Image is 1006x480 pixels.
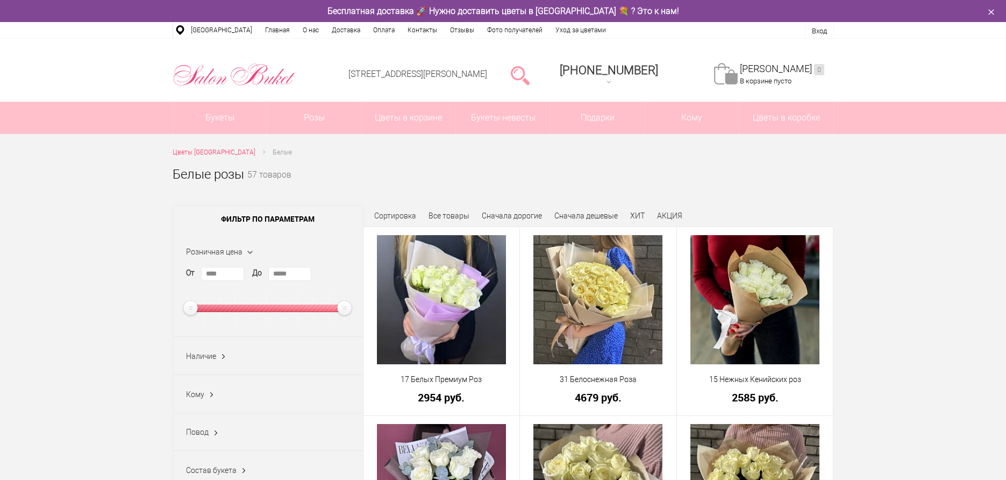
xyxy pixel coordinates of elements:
[186,248,242,256] span: Розничная цена
[684,374,826,385] a: 15 Нежных Кенийских роз
[527,392,669,403] a: 4679 руб.
[173,61,296,89] img: Цветы Нижний Новгород
[377,235,506,364] img: 17 Белых Премиум Роз
[740,77,791,85] span: В корзине пусто
[362,102,456,134] a: Цветы в корзине
[370,374,513,385] a: 17 Белых Премиум Роз
[645,102,739,134] span: Кому
[370,392,513,403] a: 2954 руб.
[481,22,549,38] a: Фото получателей
[186,466,237,475] span: Состав букета
[684,392,826,403] a: 2585 руб.
[527,374,669,385] a: 31 Белоснежная Роза
[456,102,550,134] a: Букеты невесты
[401,22,444,38] a: Контакты
[690,235,819,364] img: 15 Нежных Кенийских роз
[184,22,259,38] a: [GEOGRAPHIC_DATA]
[560,63,658,77] span: [PHONE_NUMBER]
[367,22,401,38] a: Оплата
[186,267,195,279] label: От
[551,102,645,134] a: Подарки
[173,147,255,158] a: Цветы [GEOGRAPHIC_DATA]
[252,267,262,279] label: До
[165,5,842,17] div: Бесплатная доставка 🚀 Нужно доставить цветы в [GEOGRAPHIC_DATA] 💐 ? Это к нам!
[812,27,827,35] a: Вход
[247,171,291,197] small: 57 товаров
[186,352,216,361] span: Наличие
[325,22,367,38] a: Доставка
[374,211,416,220] span: Сортировка
[173,102,267,134] a: Букеты
[348,69,487,79] a: [STREET_ADDRESS][PERSON_NAME]
[173,165,244,184] h1: Белые розы
[296,22,325,38] a: О нас
[630,211,645,220] a: ХИТ
[533,235,662,364] img: 31 Белоснежная Роза
[186,428,209,436] span: Повод
[259,22,296,38] a: Главная
[739,102,833,134] a: Цветы в коробке
[482,211,542,220] a: Сначала дорогие
[429,211,469,220] a: Все товары
[657,211,682,220] a: АКЦИЯ
[173,206,363,232] span: Фильтр по параметрам
[273,149,292,156] span: Белые
[444,22,481,38] a: Отзывы
[549,22,612,38] a: Уход за цветами
[814,64,824,75] ins: 0
[554,211,618,220] a: Сначала дешевые
[173,149,255,156] span: Цветы [GEOGRAPHIC_DATA]
[553,60,665,90] a: [PHONE_NUMBER]
[740,63,824,75] a: [PERSON_NAME]
[267,102,361,134] a: Розы
[186,390,204,399] span: Кому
